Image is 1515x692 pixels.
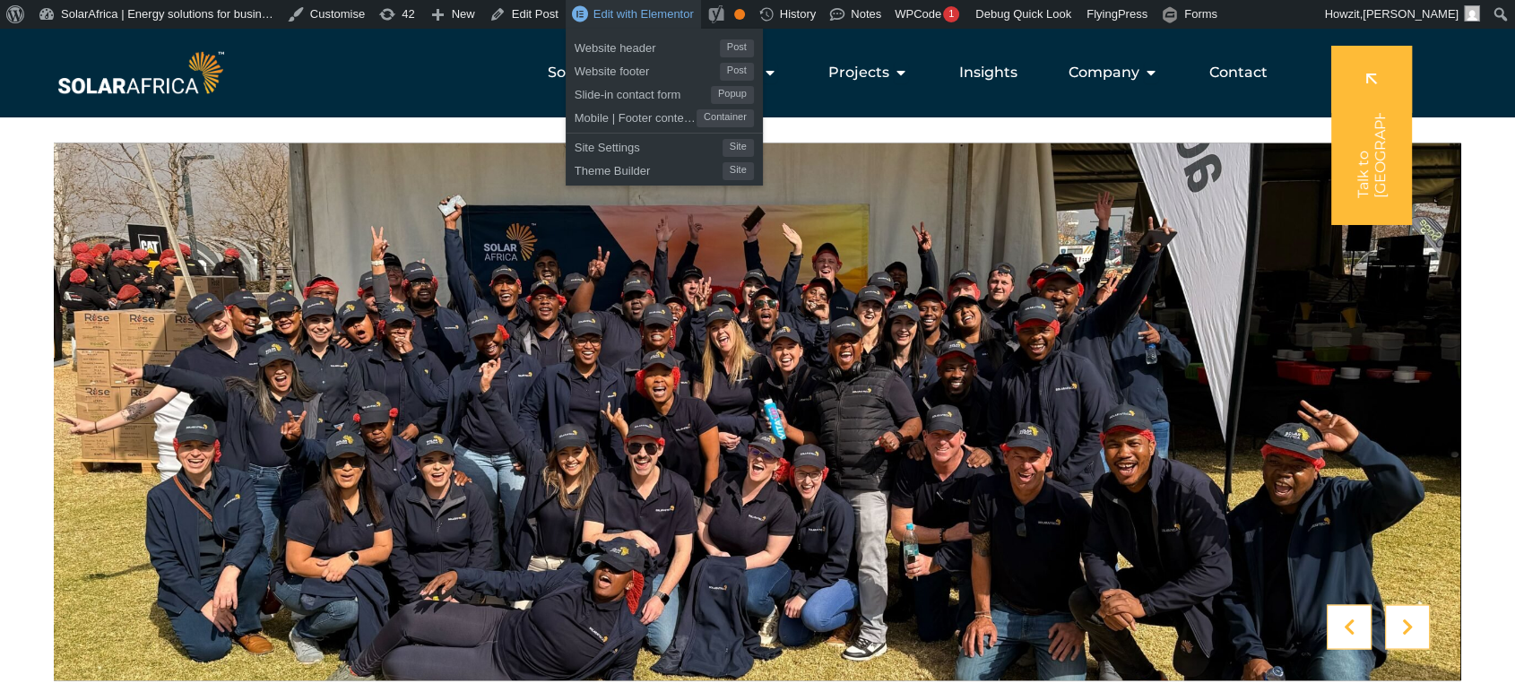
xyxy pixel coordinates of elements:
span: Edit with Elementor [593,7,694,21]
a: Mobile | Footer content | Multiple devices | [DATE]Container [566,104,763,127]
span: Theme Builder [575,157,723,180]
span: [PERSON_NAME] [1363,7,1459,21]
span: Mobile | Footer content | Multiple devices | [DATE] [575,104,697,127]
span: Site [723,162,754,180]
span: Slide-in contact form [575,81,711,104]
span: Popup [711,86,754,104]
a: Slide-in contact formPopup [566,81,763,104]
span: Post [720,63,754,81]
div: Menu Toggle [228,55,1282,91]
span: Site [723,139,754,157]
a: Contact [1209,62,1268,83]
div: OK [734,9,745,20]
span: Website footer [575,57,720,81]
div: 1 [943,6,959,22]
span: Website header [575,34,720,57]
a: Website footerPost [566,57,763,81]
span: Projects [828,62,889,83]
span: Solutions [548,62,615,83]
span: Company [1069,62,1139,83]
span: Container [697,109,754,127]
span: Post [720,39,754,57]
span: Site Settings [575,134,723,157]
a: Theme BuilderSite [566,157,763,180]
a: Website headerPost [566,34,763,57]
nav: Menu [228,55,1282,91]
a: Site SettingsSite [566,134,763,157]
a: Insights [959,62,1017,83]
